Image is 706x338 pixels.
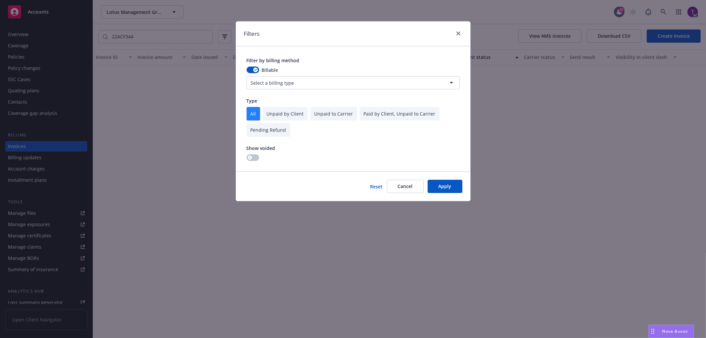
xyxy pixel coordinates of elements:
button: Nova Assist [648,325,694,338]
button: Cancel [387,180,424,193]
div: Drag to move [649,325,657,338]
div: Billable [247,67,460,73]
span: Show voided [247,145,275,151]
span: Filter by billing method [247,57,300,64]
span: Type [247,98,258,104]
h1: Filters [244,29,260,38]
button: Reset [370,183,383,190]
button: Apply [428,180,462,193]
span: Nova Assist [662,328,688,334]
a: close [454,29,462,37]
